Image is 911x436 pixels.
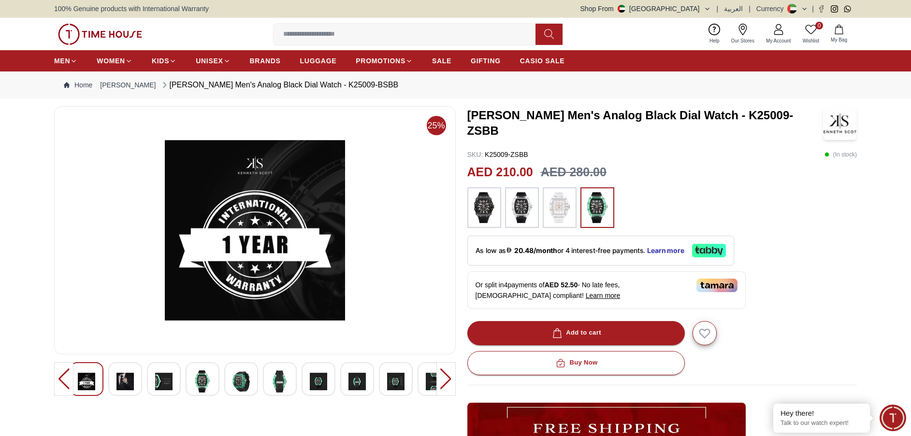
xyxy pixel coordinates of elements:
[467,108,824,139] h3: [PERSON_NAME] Men's Analog Black Dial Watch - K25009-ZSBB
[471,52,501,70] a: GIFTING
[696,279,737,292] img: Tamara
[54,71,857,98] nav: Breadcrumb
[152,56,169,66] span: KIDS
[97,56,125,66] span: WOMEN
[812,4,814,14] span: |
[97,52,132,70] a: WOMEN
[196,56,223,66] span: UNISEX
[825,23,853,45] button: My Bag
[467,351,685,375] button: Buy Now
[797,22,825,46] a: 0Wishlist
[724,4,743,14] button: العربية
[510,192,534,223] img: ...
[348,370,366,393] img: Kenneth Scott Men's Analog Black Dial Watch - K25009-BSBB
[844,5,851,13] a: Whatsapp
[356,56,405,66] span: PROMOTIONS
[781,419,863,427] p: Talk to our watch expert!
[706,37,723,44] span: Help
[824,150,857,159] p: ( In stock )
[727,37,758,44] span: Our Stores
[232,370,250,393] img: Kenneth Scott Men's Analog Black Dial Watch - K25009-BSBB
[762,37,795,44] span: My Account
[545,281,578,289] span: AED 52.50
[64,80,92,90] a: Home
[756,4,788,14] div: Currency
[116,370,134,393] img: Kenneth Scott Men's Analog Black Dial Watch - K25009-BSBB
[831,5,838,13] a: Instagram
[54,4,209,14] span: 100% Genuine products with International Warranty
[194,370,211,393] img: Kenneth Scott Men's Analog Black Dial Watch - K25009-BSBB
[426,370,443,393] img: Kenneth Scott Men's Analog Black Dial Watch - K25009-BSBB
[467,150,528,159] p: K25009-ZSBB
[467,271,746,309] div: Or split in 4 payments of - No late fees, [DEMOGRAPHIC_DATA] compliant!
[467,163,533,182] h2: AED 210.00
[54,52,77,70] a: MEN
[300,52,337,70] a: LUGGAGE
[548,192,572,223] img: ...
[550,327,601,338] div: Add to cart
[432,56,451,66] span: SALE
[818,5,825,13] a: Facebook
[155,370,173,393] img: Kenneth Scott Men's Analog Black Dial Watch - K25009-BSBB
[586,292,621,299] span: Learn more
[58,24,142,45] img: ...
[799,37,823,44] span: Wishlist
[618,5,625,13] img: United Arab Emirates
[300,56,337,66] span: LUGGAGE
[310,370,327,393] img: Kenneth Scott Men's Analog Black Dial Watch - K25009-BSBB
[704,22,725,46] a: Help
[541,163,607,182] h3: AED 280.00
[54,56,70,66] span: MEN
[100,80,156,90] a: [PERSON_NAME]
[781,408,863,418] div: Hey there!
[467,321,685,345] button: Add to cart
[580,4,711,14] button: Shop From[GEOGRAPHIC_DATA]
[585,192,609,223] img: ...
[250,52,281,70] a: BRANDS
[471,56,501,66] span: GIFTING
[62,114,448,346] img: Kenneth Scott Men's Analog Black Dial Watch - K25009-BSBB
[880,405,906,431] div: Chat Widget
[387,370,405,393] img: Kenneth Scott Men's Analog Black Dial Watch - K25009-BSBB
[725,22,760,46] a: Our Stores
[554,357,597,368] div: Buy Now
[427,116,446,135] span: 25%
[356,52,413,70] a: PROMOTIONS
[160,79,399,91] div: [PERSON_NAME] Men's Analog Black Dial Watch - K25009-BSBB
[749,4,751,14] span: |
[717,4,719,14] span: |
[827,36,851,43] span: My Bag
[271,370,289,393] img: Kenneth Scott Men's Analog Black Dial Watch - K25009-BSBB
[196,52,230,70] a: UNISEX
[472,192,496,223] img: ...
[250,56,281,66] span: BRANDS
[520,56,565,66] span: CASIO SALE
[432,52,451,70] a: SALE
[152,52,176,70] a: KIDS
[467,151,483,158] span: SKU :
[78,370,95,393] img: Kenneth Scott Men's Analog Black Dial Watch - K25009-BSBB
[823,106,857,140] img: Kenneth Scott Men's Analog Black Dial Watch - K25009-ZSBB
[520,52,565,70] a: CASIO SALE
[815,22,823,29] span: 0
